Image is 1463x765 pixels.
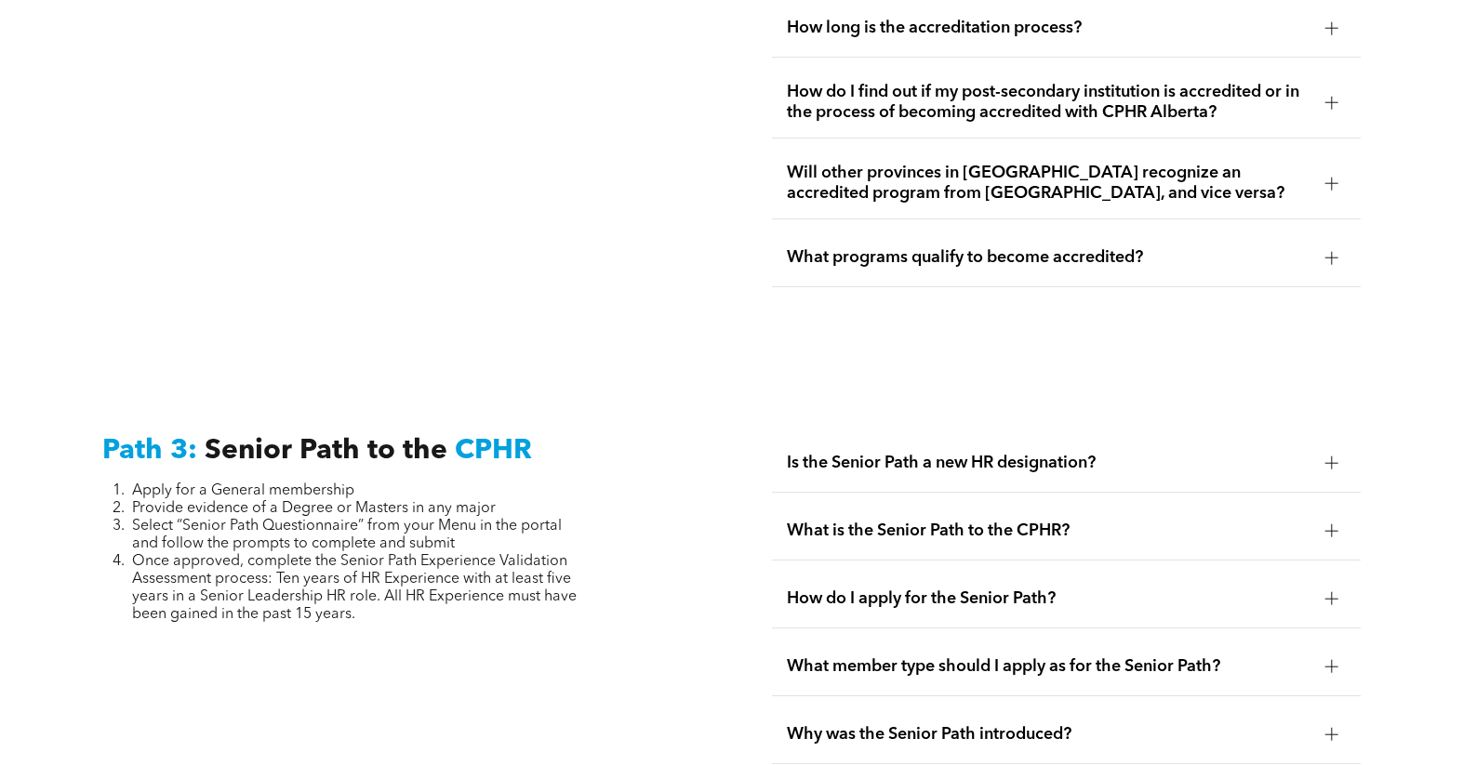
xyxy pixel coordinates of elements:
span: Once approved, complete the Senior Path Experience Validation Assessment process: Ten years of HR... [132,554,577,622]
span: What is the Senior Path to the CPHR? [787,521,1310,541]
span: How do I apply for the Senior Path? [787,588,1310,609]
span: Provide evidence of a Degree or Masters in any major [132,501,496,516]
span: What programs qualify to become accredited? [787,247,1310,268]
span: Is the Senior Path a new HR designation? [787,453,1310,473]
span: Why was the Senior Path introduced? [787,724,1310,745]
span: Will other provinces in [GEOGRAPHIC_DATA] recognize an accredited program from [GEOGRAPHIC_DATA],... [787,163,1310,204]
span: How long is the accreditation process? [787,18,1310,38]
span: CPHR [455,437,532,465]
span: What member type should I apply as for the Senior Path? [787,656,1310,677]
span: Select “Senior Path Questionnaire” from your Menu in the portal and follow the prompts to complet... [132,519,562,551]
span: Apply for a General membership [132,483,354,498]
span: How do I find out if my post-secondary institution is accredited or in the process of becoming ac... [787,82,1310,123]
span: Senior Path to the [205,437,447,465]
span: Path 3: [102,437,197,465]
